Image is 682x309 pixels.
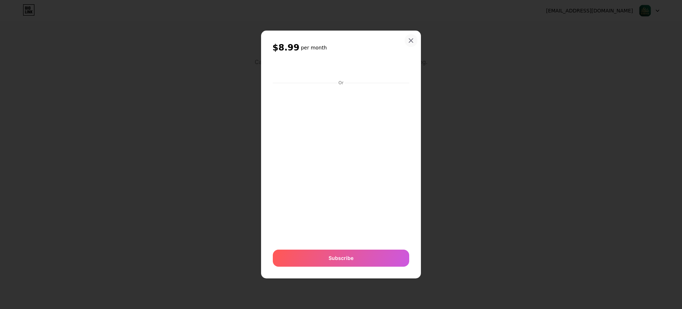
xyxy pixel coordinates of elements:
[272,42,299,53] span: $8.99
[337,80,345,86] div: Or
[271,86,411,243] iframe: Secure payment input frame
[301,44,327,51] h6: per month
[273,61,409,78] iframe: Secure payment button frame
[329,254,353,262] span: Subscribe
